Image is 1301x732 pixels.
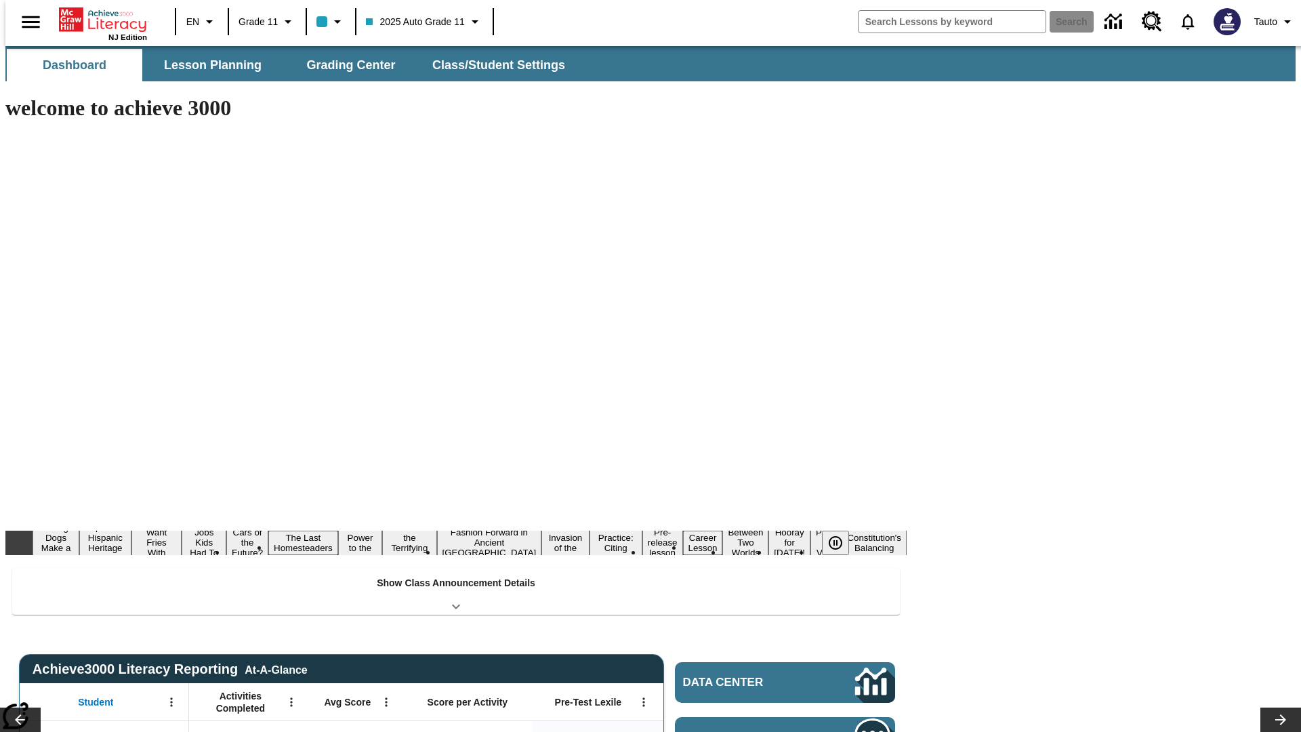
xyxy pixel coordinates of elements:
a: Resource Center, Will open in new tab [1134,3,1170,40]
div: SubNavbar [5,49,577,81]
button: Open Menu [281,692,302,712]
span: Activities Completed [196,690,285,714]
img: Avatar [1214,8,1241,35]
button: Class: 2025 Auto Grade 11, Select your class [360,9,488,34]
button: Open side menu [11,2,51,42]
button: Slide 6 The Last Homesteaders [268,531,338,555]
button: Open Menu [161,692,182,712]
button: Slide 7 Solar Power to the People [338,521,383,565]
p: Show Class Announcement Details [377,576,535,590]
button: Slide 10 The Invasion of the Free CD [541,521,589,565]
button: Slide 1 Diving Dogs Make a Splash [33,521,79,565]
button: Class/Student Settings [421,49,576,81]
button: Open Menu [376,692,396,712]
div: At-A-Glance [245,662,307,676]
button: Slide 8 Attack of the Terrifying Tomatoes [382,521,436,565]
div: Show Class Announcement Details [12,568,900,615]
a: Notifications [1170,4,1205,39]
button: Slide 11 Mixed Practice: Citing Evidence [590,521,642,565]
button: Dashboard [7,49,142,81]
button: Slide 12 Pre-release lesson [642,525,683,560]
button: Slide 3 Do You Want Fries With That? [131,515,182,570]
button: Language: EN, Select a language [180,9,224,34]
span: Data Center [683,676,810,689]
a: Home [59,6,147,33]
button: Grade: Grade 11, Select a grade [233,9,302,34]
button: Open Menu [634,692,654,712]
input: search field [859,11,1046,33]
a: Data Center [675,662,895,703]
button: Grading Center [283,49,419,81]
button: Slide 4 Dirty Jobs Kids Had To Do [182,515,226,570]
button: Slide 17 The Constitution's Balancing Act [842,521,907,565]
button: Lesson carousel, Next [1260,708,1301,732]
h1: welcome to achieve 3000 [5,96,907,121]
button: Slide 14 Between Two Worlds [722,525,768,560]
span: NJ Edition [108,33,147,41]
span: Pre-Test Lexile [555,696,622,708]
a: Data Center [1096,3,1134,41]
button: Slide 13 Career Lesson [683,531,723,555]
span: Avg Score [324,696,371,708]
button: Slide 15 Hooray for Constitution Day! [768,525,810,560]
div: SubNavbar [5,46,1296,81]
button: Lesson Planning [145,49,281,81]
div: Pause [822,531,863,555]
button: Slide 16 Point of View [810,525,842,560]
button: Pause [822,531,849,555]
span: 2025 Auto Grade 11 [366,15,464,29]
button: Class color is light blue. Change class color [311,9,351,34]
button: Slide 9 Fashion Forward in Ancient Rome [437,525,542,560]
span: Tauto [1254,15,1277,29]
button: Slide 2 ¡Viva Hispanic Heritage Month! [79,521,131,565]
span: Student [78,696,113,708]
span: Achieve3000 Literacy Reporting [33,662,308,677]
span: Score per Activity [428,696,508,708]
span: EN [186,15,199,29]
button: Profile/Settings [1249,9,1301,34]
button: Select a new avatar [1205,4,1249,39]
div: Home [59,5,147,41]
button: Slide 5 Cars of the Future? [226,525,268,560]
span: Grade 11 [239,15,278,29]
